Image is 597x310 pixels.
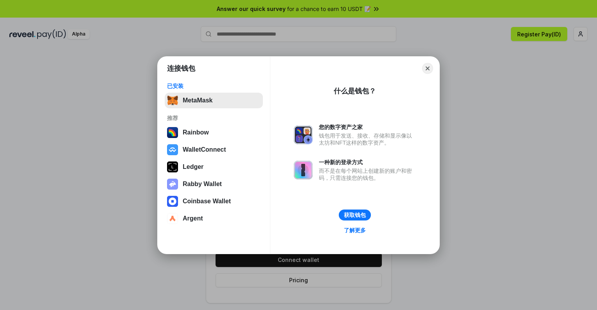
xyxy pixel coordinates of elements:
button: Argent [165,211,263,226]
div: Coinbase Wallet [183,198,231,205]
button: Close [422,63,433,74]
div: 什么是钱包？ [334,86,376,96]
img: svg+xml,%3Csvg%20width%3D%22120%22%20height%3D%22120%22%20viewBox%3D%220%200%20120%20120%22%20fil... [167,127,178,138]
div: Argent [183,215,203,222]
div: 而不是在每个网站上创建新的账户和密码，只需连接您的钱包。 [319,167,416,181]
img: svg+xml,%3Csvg%20xmlns%3D%22http%3A%2F%2Fwww.w3.org%2F2000%2Fsvg%22%20fill%3D%22none%22%20viewBox... [167,179,178,190]
div: WalletConnect [183,146,226,153]
h1: 连接钱包 [167,64,195,73]
button: WalletConnect [165,142,263,158]
button: 获取钱包 [339,210,371,220]
img: svg+xml,%3Csvg%20fill%3D%22none%22%20height%3D%2233%22%20viewBox%3D%220%200%2035%2033%22%20width%... [167,95,178,106]
img: svg+xml,%3Csvg%20width%3D%2228%22%20height%3D%2228%22%20viewBox%3D%220%200%2028%2028%22%20fill%3D... [167,144,178,155]
button: Rabby Wallet [165,176,263,192]
button: Ledger [165,159,263,175]
div: 一种新的登录方式 [319,159,416,166]
div: MetaMask [183,97,212,104]
div: Rabby Wallet [183,181,222,188]
img: svg+xml,%3Csvg%20xmlns%3D%22http%3A%2F%2Fwww.w3.org%2F2000%2Fsvg%22%20fill%3D%22none%22%20viewBox... [294,125,313,144]
img: svg+xml,%3Csvg%20xmlns%3D%22http%3A%2F%2Fwww.w3.org%2F2000%2Fsvg%22%20fill%3D%22none%22%20viewBox... [294,161,313,179]
div: 推荐 [167,115,261,122]
img: svg+xml,%3Csvg%20xmlns%3D%22http%3A%2F%2Fwww.w3.org%2F2000%2Fsvg%22%20width%3D%2228%22%20height%3... [167,161,178,172]
div: Rainbow [183,129,209,136]
div: 了解更多 [344,227,366,234]
div: 已安装 [167,82,261,90]
button: Coinbase Wallet [165,194,263,209]
img: svg+xml,%3Csvg%20width%3D%2228%22%20height%3D%2228%22%20viewBox%3D%220%200%2028%2028%22%20fill%3D... [167,196,178,207]
div: 钱包用于发送、接收、存储和显示像以太坊和NFT这样的数字资产。 [319,132,416,146]
img: svg+xml,%3Csvg%20width%3D%2228%22%20height%3D%2228%22%20viewBox%3D%220%200%2028%2028%22%20fill%3D... [167,213,178,224]
button: MetaMask [165,93,263,108]
div: 获取钱包 [344,211,366,219]
div: 您的数字资产之家 [319,124,416,131]
button: Rainbow [165,125,263,140]
a: 了解更多 [339,225,370,235]
div: Ledger [183,163,203,170]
